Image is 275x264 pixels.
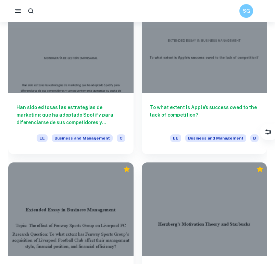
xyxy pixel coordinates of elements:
h6: To what extent is Apple’s success owed to the lack of competition? [150,104,259,126]
span: EE [37,134,48,142]
span: B [250,134,259,142]
span: Business and Management [185,134,246,142]
button: Filter [261,125,275,139]
span: EE [170,134,181,142]
span: Business and Management [52,134,113,142]
button: SG [239,4,253,18]
div: Premium [257,166,263,173]
h6: SG [242,7,250,15]
span: C [117,134,125,142]
div: Premium [123,166,130,173]
h6: Han sido exitosas las estrategias de marketing que ha adoptado Spotify para diferenciarse de sus ... [16,104,125,126]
